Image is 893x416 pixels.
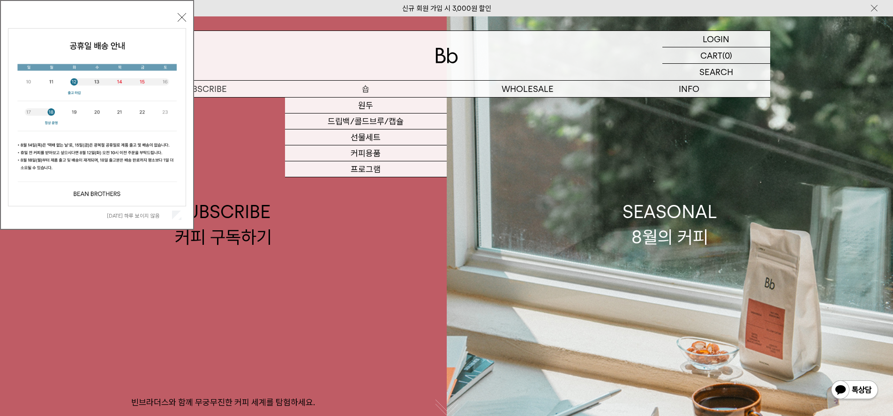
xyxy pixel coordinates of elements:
p: CART [700,47,722,63]
p: INFO [608,81,770,97]
p: (0) [722,47,732,63]
a: 선물세트 [285,129,447,145]
p: WHOLESALE [447,81,608,97]
div: SEASONAL 8월의 커피 [623,199,717,249]
div: SUBSCRIBE 커피 구독하기 [175,199,272,249]
label: [DATE] 하루 보이지 않음 [107,212,170,219]
a: 드립백/콜드브루/캡슐 [285,113,447,129]
a: 커피용품 [285,145,447,161]
button: 닫기 [178,13,186,22]
a: LOGIN [662,31,770,47]
a: SUBSCRIBE [123,81,285,97]
img: cb63d4bbb2e6550c365f227fdc69b27f_113810.jpg [8,29,186,206]
a: 신규 회원 가입 시 3,000원 할인 [402,4,491,13]
a: 프로그램 [285,161,447,177]
p: LOGIN [703,31,729,47]
p: SEARCH [699,64,733,80]
img: 로고 [435,48,458,63]
a: CART (0) [662,47,770,64]
img: 카카오톡 채널 1:1 채팅 버튼 [830,379,879,402]
a: 숍 [285,81,447,97]
a: 원두 [285,98,447,113]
